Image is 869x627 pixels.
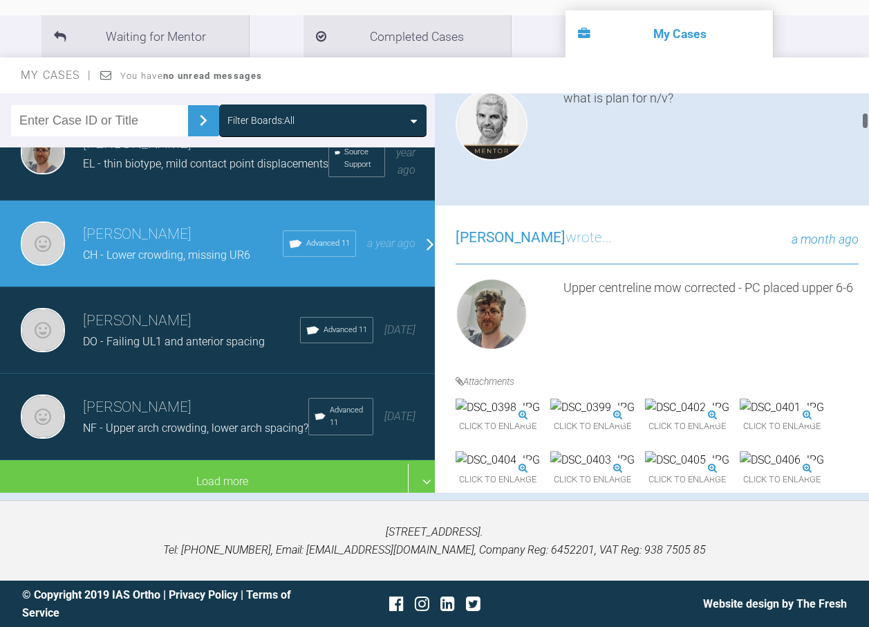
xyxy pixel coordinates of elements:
span: Advanced 11 [306,237,350,250]
h3: [PERSON_NAME] [83,223,283,246]
img: DSC_0403.JPG [550,451,635,469]
span: a year ago [396,128,415,176]
span: My Cases [21,69,92,82]
span: Click to enlarge [645,469,729,491]
li: Completed Cases [303,15,511,57]
h3: wrote... [456,226,613,250]
img: DSC_0398.JPG [456,399,540,417]
span: Click to enlarge [645,416,729,437]
li: Waiting for Mentor [41,15,249,57]
span: Click to enlarge [550,469,635,491]
a: Website design by The Fresh [703,597,847,610]
span: You have [120,71,262,81]
div: what is plan for n/v? [563,89,859,166]
div: © Copyright 2019 IAS Ortho | | [22,586,297,621]
h3: [PERSON_NAME] [83,309,300,333]
span: Advanced 11 [330,404,367,429]
a: Terms of Service [22,588,291,619]
h3: [PERSON_NAME] [83,396,308,419]
span: DO - Failing UL1 and anterior spacing [83,335,265,348]
span: EL - thin biotype, mild contact point displacements [83,157,328,170]
span: Click to enlarge [550,416,635,437]
span: Click to enlarge [740,416,824,437]
div: Filter Boards: All [227,113,295,128]
img: DSC_0399.JPG [550,399,635,417]
img: Thomas Friar [21,130,65,174]
img: DSC_0405.JPG [645,451,729,469]
div: Upper centreline mow corrected - PC placed upper 6-6 [563,278,859,356]
h4: Attachments [456,374,859,389]
span: a year ago [367,237,415,250]
img: DSC_0402.JPG [645,399,729,417]
img: Rohini Babber [21,394,65,439]
span: Click to enlarge [740,469,824,491]
p: [STREET_ADDRESS]. Tel: [PHONE_NUMBER], Email: [EMAIL_ADDRESS][DOMAIN_NAME], Company Reg: 6452201,... [22,523,847,558]
li: My Cases [566,10,773,57]
strong: no unread messages [163,71,262,81]
span: a month ago [792,232,859,246]
span: NF - Upper arch crowding, lower arch spacing? [83,421,308,435]
img: DSC_0404.JPG [456,451,540,469]
a: Privacy Policy [169,588,238,601]
span: Click to enlarge [456,469,540,491]
span: [DATE] [384,323,415,336]
img: chevronRight.28bd32b0.svg [192,109,214,131]
span: [DATE] [384,410,415,423]
img: DSC_0406.JPG [740,451,824,469]
span: CH - Lower crowding, missing UR6 [83,248,250,262]
img: Rohini Babber [21,221,65,266]
img: Rohini Babber [21,308,65,352]
span: Open Source Support [344,134,379,171]
span: Advanced 11 [324,324,367,336]
img: DSC_0401.JPG [740,399,824,417]
span: [PERSON_NAME] [456,229,566,246]
img: Ross Hobson [456,89,527,161]
img: Thomas Friar [456,278,527,350]
span: Click to enlarge [456,416,540,437]
input: Enter Case ID or Title [11,105,188,136]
